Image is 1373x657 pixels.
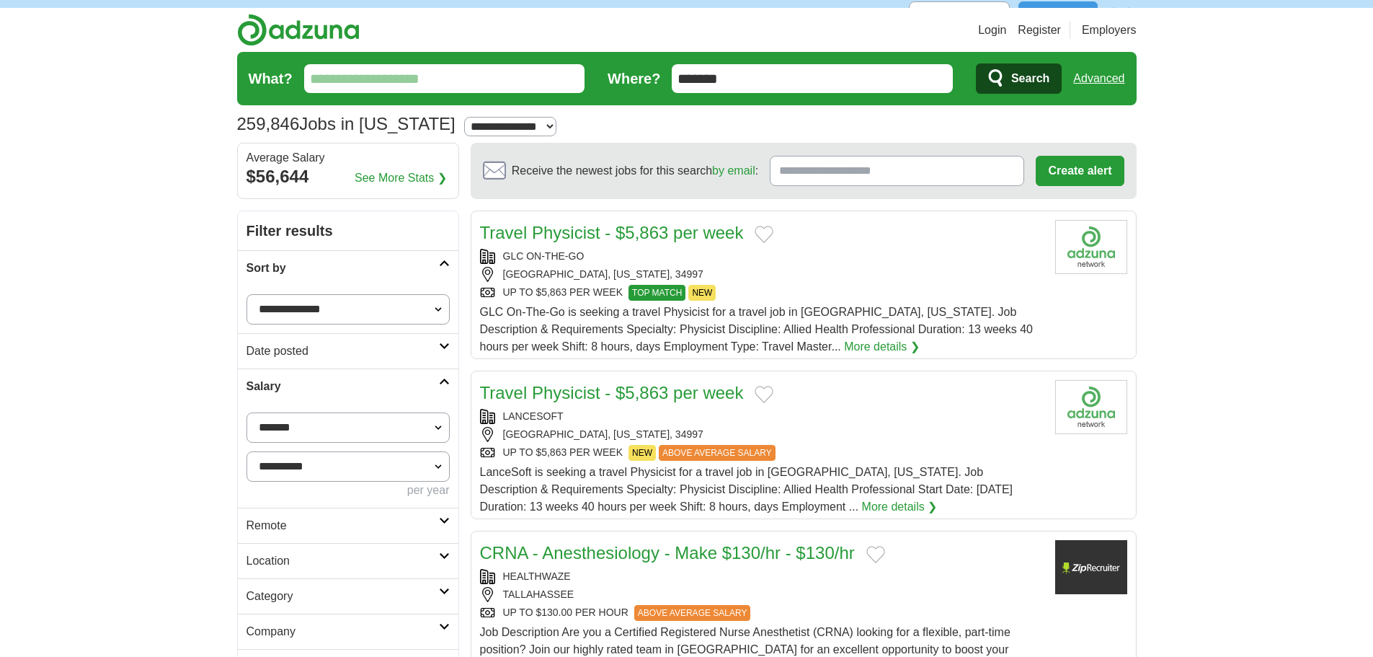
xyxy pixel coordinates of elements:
div: UP TO $130.00 PER HOUR [480,605,1044,621]
span: ABOVE AVERAGE SALARY [634,605,751,621]
span: ABOVE AVERAGE SALARY [659,445,776,461]
span: LanceSoft is seeking a travel Physicist for a travel job in [GEOGRAPHIC_DATA], [US_STATE]. Job De... [480,466,1013,513]
span: NEW [628,445,656,461]
span: Search [1011,64,1049,93]
div: UP TO $5,863 PER WEEK [480,445,1044,461]
img: Adzuna logo [237,14,360,46]
label: Where? [608,68,660,89]
h2: Location [246,552,439,570]
button: Continuar [1018,1,1098,32]
img: Company logo [1055,380,1127,434]
img: icon_close_no_bg.svg [1106,1,1137,32]
label: What? [249,68,293,89]
p: Você está no [GEOGRAPHIC_DATA]? Selecione seu país para ver vagas específicas para sua localização. [237,8,786,25]
div: per year [246,482,450,499]
div: $56,644 [246,164,450,190]
div: UP TO $5,863 PER WEEK [480,285,1044,301]
a: Travel Physicist - $5,863 per week [480,383,744,402]
div: LANCESOFT [480,409,1044,424]
h2: Company [246,623,439,640]
img: Company logo [1055,540,1127,594]
button: Search [976,63,1062,94]
a: Advanced [1073,64,1124,93]
a: Remote [238,508,458,543]
div: TALLAHASSEE [480,587,1044,602]
img: Company logo [1055,220,1127,274]
div: [GEOGRAPHIC_DATA], [US_STATE], 34997 [480,267,1044,282]
h2: Date posted [246,343,439,360]
a: Login [978,22,1006,39]
a: Register [1018,22,1061,39]
button: Create alert [1036,156,1124,186]
button: Add to favorite jobs [866,546,885,563]
a: Category [238,578,458,614]
a: Location [238,543,458,578]
a: Employers [1082,22,1137,39]
button: Add to favorite jobs [755,386,773,403]
div: [GEOGRAPHIC_DATA], [US_STATE], 34997 [480,427,1044,442]
div: Average Salary [246,152,450,164]
h2: Sort by [246,260,439,277]
h2: Category [246,588,439,605]
a: Sort by [238,250,458,286]
a: More details ❯ [844,338,920,356]
span: NEW [688,285,716,301]
a: CRNA - Anesthesiology - Make $130/hr - $130/hr [480,543,855,563]
span: 259,846 [237,111,300,137]
h2: Remote [246,517,439,534]
div: HEALTHWAZE [480,569,1044,584]
a: by email [712,164,755,177]
h2: Filter results [238,211,458,250]
h1: Jobs in [US_STATE] [237,114,456,133]
div: GLC ON-THE-GO [480,249,1044,264]
h2: Salary [246,378,439,395]
a: Company [238,614,458,649]
a: Date posted [238,333,458,369]
span: GLC On-The-Go is seeking a travel Physicist for a travel job in [GEOGRAPHIC_DATA], [US_STATE]. Jo... [480,306,1033,353]
span: TOP MATCH [628,285,685,301]
a: Travel Physicist - $5,863 per week [480,223,744,242]
a: See More Stats ❯ [355,169,447,187]
a: More details ❯ [862,498,938,516]
a: Salary [238,369,458,404]
span: Receive the newest jobs for this search : [512,162,758,180]
button: Add to favorite jobs [755,226,773,243]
